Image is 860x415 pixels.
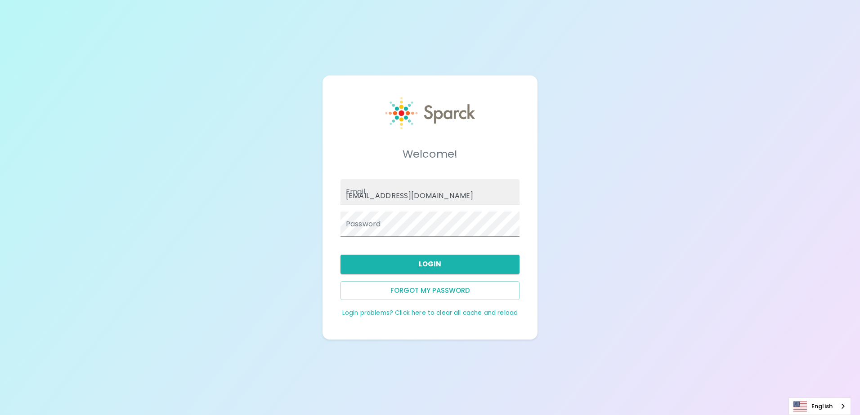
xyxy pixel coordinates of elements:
[340,147,520,161] h5: Welcome!
[788,397,851,415] div: Language
[340,281,520,300] button: Forgot my password
[385,97,475,129] img: Sparck logo
[342,309,518,317] a: Login problems? Click here to clear all cache and reload
[788,397,851,415] aside: Language selected: English
[789,398,851,415] a: English
[340,255,520,274] button: Login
